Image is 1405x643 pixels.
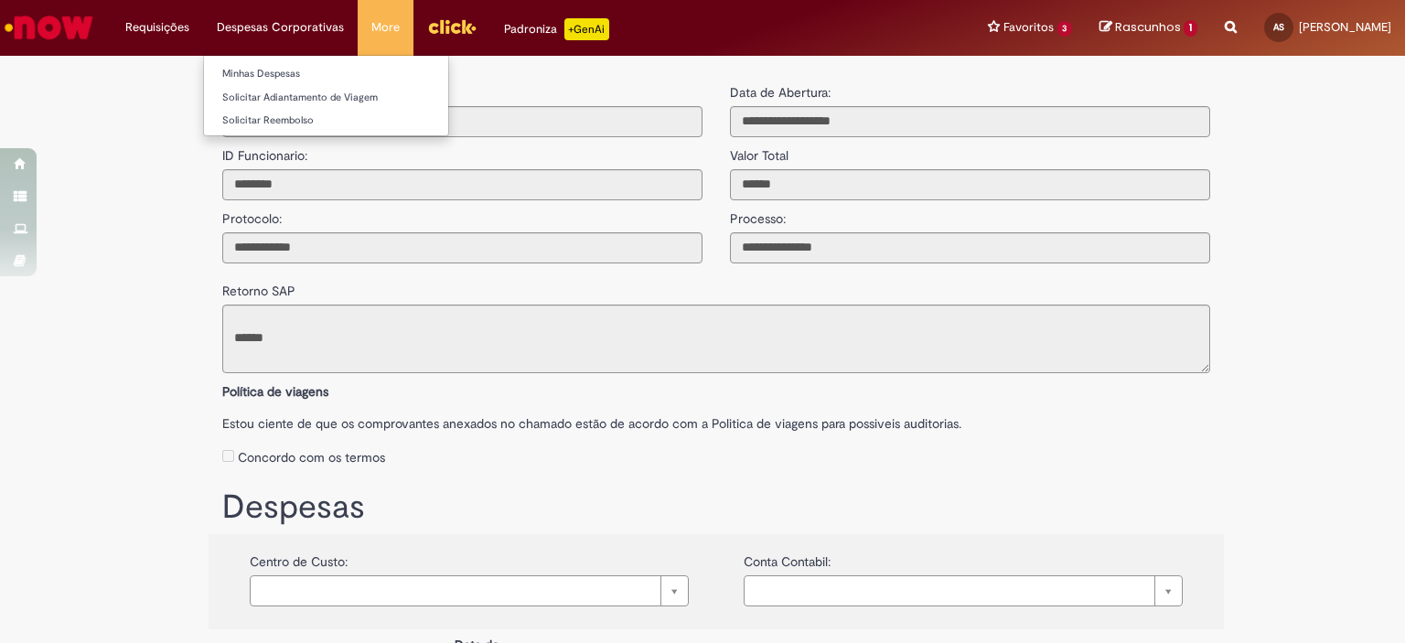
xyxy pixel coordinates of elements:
span: 1 [1184,20,1197,37]
ul: Despesas Corporativas [203,55,449,136]
b: Política de viagens [222,383,328,400]
a: Limpar campo {0} [250,575,689,606]
label: Protocolo: [222,200,282,228]
span: Favoritos [1003,18,1054,37]
a: Rascunhos [1099,19,1197,37]
div: Padroniza [504,18,609,40]
label: Data de Abertura: [730,83,831,102]
a: Solicitar Adiantamento de Viagem [204,88,448,108]
img: ServiceNow [2,9,96,46]
label: Estou ciente de que os comprovantes anexados no chamado estão de acordo com a Politica de viagens... [222,405,1210,433]
label: ID Funcionario: [222,137,307,165]
label: Processo: [730,200,786,228]
span: 3 [1057,21,1073,37]
label: Conta Contabil: [744,543,831,571]
a: Solicitar Reembolso [204,111,448,131]
label: Centro de Custo: [250,543,348,571]
span: Rascunhos [1115,18,1181,36]
p: +GenAi [564,18,609,40]
h1: Despesas [222,489,1210,526]
label: Valor Total [730,137,788,165]
label: Concordo com os termos [238,448,385,466]
a: Limpar campo {0} [744,575,1183,606]
a: Minhas Despesas [204,64,448,84]
span: More [371,18,400,37]
span: [PERSON_NAME] [1299,19,1391,35]
label: Retorno SAP [222,273,295,300]
span: Despesas Corporativas [217,18,344,37]
span: Requisições [125,18,189,37]
img: click_logo_yellow_360x200.png [427,13,477,40]
span: AS [1273,21,1284,33]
